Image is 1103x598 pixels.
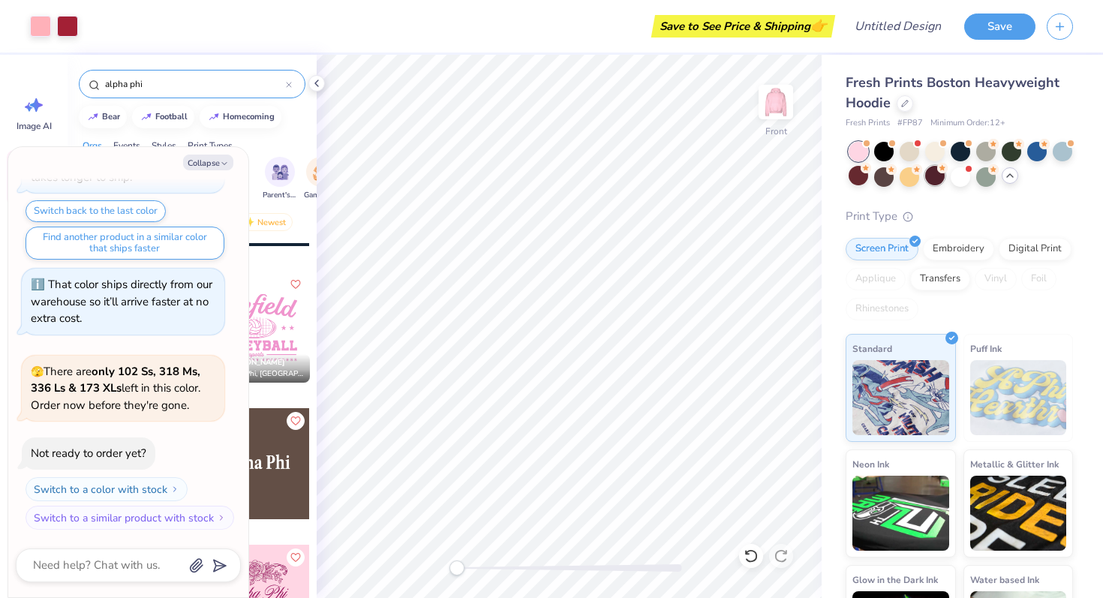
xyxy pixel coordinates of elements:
button: Switch to a color with stock [26,477,188,501]
button: football [132,106,194,128]
span: Glow in the Dark Ink [852,572,938,587]
span: Minimum Order: 12 + [930,117,1005,130]
span: Standard [852,341,892,356]
button: Collapse [183,155,233,170]
div: Styles [152,139,176,152]
div: Accessibility label [449,560,464,575]
span: Metallic & Glitter Ink [970,456,1059,472]
span: Neon Ink [852,456,889,472]
span: 🫣 [31,365,44,379]
div: homecoming [223,113,275,121]
img: trend_line.gif [140,113,152,122]
img: Game Day Image [313,164,330,181]
div: filter for Game Day [304,157,338,201]
div: Transfers [910,268,970,290]
div: Rhinestones [846,298,918,320]
button: Switch to a similar product with stock [26,506,234,530]
div: Vinyl [975,268,1017,290]
img: Neon Ink [852,476,949,551]
img: Puff Ink [970,360,1067,435]
div: Applique [846,268,906,290]
button: bear [79,106,127,128]
span: Fresh Prints Boston Heavyweight Hoodie [846,74,1059,112]
div: Print Types [188,139,233,152]
button: filter button [304,157,338,201]
div: Newest [236,213,293,231]
span: There are left in this color. Order now before they're gone. [31,364,200,413]
div: That color ships directly from our warehouse so it’ll arrive faster at no extra cost. [31,277,212,326]
span: 👉 [810,17,827,35]
span: Water based Ink [970,572,1039,587]
div: Digital Print [999,238,1071,260]
img: Front [761,87,791,117]
span: Alpha Phi, [GEOGRAPHIC_DATA] [223,368,304,380]
span: Fresh Prints [846,117,890,130]
img: Parent's Weekend Image [272,164,289,181]
div: filter for Parent's Weekend [263,157,297,201]
span: # FP87 [897,117,923,130]
button: homecoming [200,106,281,128]
div: Print Type [846,208,1073,225]
button: Save [964,14,1035,40]
span: Image AI [17,120,52,132]
span: [PERSON_NAME] [223,357,285,368]
button: Find another product in a similar color that ships faster [26,227,224,260]
div: Not ready to order yet? [31,446,146,461]
img: trend_line.gif [208,113,220,122]
div: bear [102,113,120,121]
img: Switch to a similar product with stock [217,513,226,522]
div: Front [765,125,787,138]
div: Save to See Price & Shipping [655,15,831,38]
input: Untitled Design [843,11,953,41]
div: That color is made to order so it takes longer to ship. [31,152,206,185]
div: Embroidery [923,238,994,260]
div: Screen Print [846,238,918,260]
input: Try "Alpha" [104,77,286,92]
button: Like [287,412,305,430]
button: Switch back to the last color [26,200,166,222]
span: Parent's Weekend [263,190,297,201]
span: Puff Ink [970,341,1002,356]
img: Switch to a color with stock [170,485,179,494]
img: Standard [852,360,949,435]
div: football [155,113,188,121]
div: Orgs [83,139,102,152]
button: filter button [263,157,297,201]
button: Like [287,275,305,293]
div: Foil [1021,268,1056,290]
span: Game Day [304,190,338,201]
div: Events [113,139,140,152]
strong: only 102 Ss, 318 Ms, 336 Ls & 173 XLs [31,364,200,396]
img: Metallic & Glitter Ink [970,476,1067,551]
img: trend_line.gif [87,113,99,122]
button: Like [287,548,305,566]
